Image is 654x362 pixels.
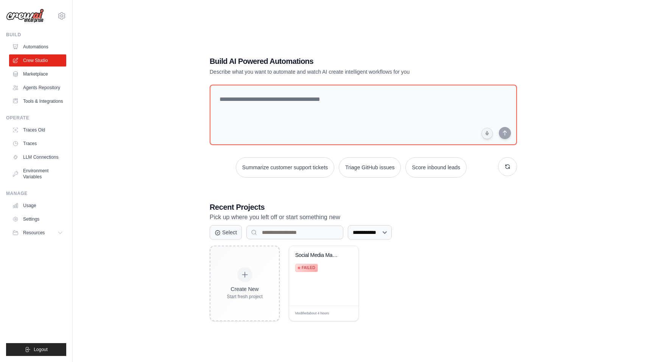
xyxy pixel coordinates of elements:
[9,200,66,212] a: Usage
[405,157,467,178] button: Score inbound leads
[210,68,464,76] p: Describe what you want to automate and watch AI create intelligent workflows for you
[9,41,66,53] a: Automations
[9,68,66,80] a: Marketplace
[295,252,341,259] div: Social Media Management Hub
[498,157,517,176] button: Get new suggestions
[210,212,517,222] p: Pick up where you left off or start something new
[9,124,66,136] a: Traces Old
[210,225,242,240] button: Select
[295,311,329,316] span: Modified about 4 hours
[6,190,66,196] div: Manage
[9,82,66,94] a: Agents Repository
[341,311,347,316] span: Edit
[6,9,44,23] img: Logo
[227,294,263,300] div: Start fresh project
[9,54,66,67] a: Crew Studio
[339,157,401,178] button: Triage GitHub issues
[236,157,334,178] button: Summarize customer support tickets
[9,227,66,239] button: Resources
[9,95,66,107] a: Tools & Integrations
[9,165,66,183] a: Environment Variables
[6,115,66,121] div: Operate
[227,285,263,293] div: Create New
[6,32,66,38] div: Build
[9,138,66,150] a: Traces
[210,202,517,212] h3: Recent Projects
[302,265,315,271] span: Failed
[34,347,48,353] span: Logout
[9,213,66,225] a: Settings
[6,343,66,356] button: Logout
[481,128,493,139] button: Click to speak your automation idea
[9,151,66,163] a: LLM Connections
[23,230,45,236] span: Resources
[616,326,654,362] iframe: Chat Widget
[210,56,464,67] h1: Build AI Powered Automations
